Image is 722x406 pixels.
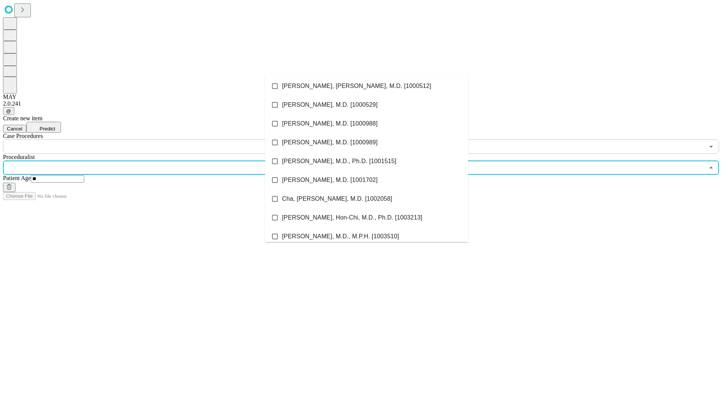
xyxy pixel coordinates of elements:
[3,125,26,133] button: Cancel
[282,232,399,241] span: [PERSON_NAME], M.D., M.P.H. [1003510]
[282,213,422,222] span: [PERSON_NAME], Hon-Chi, M.D., Ph.D. [1003213]
[706,162,716,173] button: Close
[282,119,378,128] span: [PERSON_NAME], M.D. [1000988]
[3,115,42,121] span: Create new item
[3,154,35,160] span: Proceduralist
[282,176,378,185] span: [PERSON_NAME], M.D. [1001702]
[3,100,719,107] div: 2.0.241
[3,175,31,181] span: Patient Age
[282,138,378,147] span: [PERSON_NAME], M.D. [1000989]
[3,133,43,139] span: Scheduled Procedure
[282,82,431,91] span: [PERSON_NAME], [PERSON_NAME], M.D. [1000512]
[39,126,55,132] span: Predict
[282,194,392,203] span: Cha, [PERSON_NAME], M.D. [1002058]
[3,94,719,100] div: MAY
[282,157,396,166] span: [PERSON_NAME], M.D., Ph.D. [1001515]
[706,141,716,152] button: Open
[26,122,61,133] button: Predict
[282,100,378,109] span: [PERSON_NAME], M.D. [1000529]
[7,126,23,132] span: Cancel
[6,108,11,114] span: @
[3,107,14,115] button: @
